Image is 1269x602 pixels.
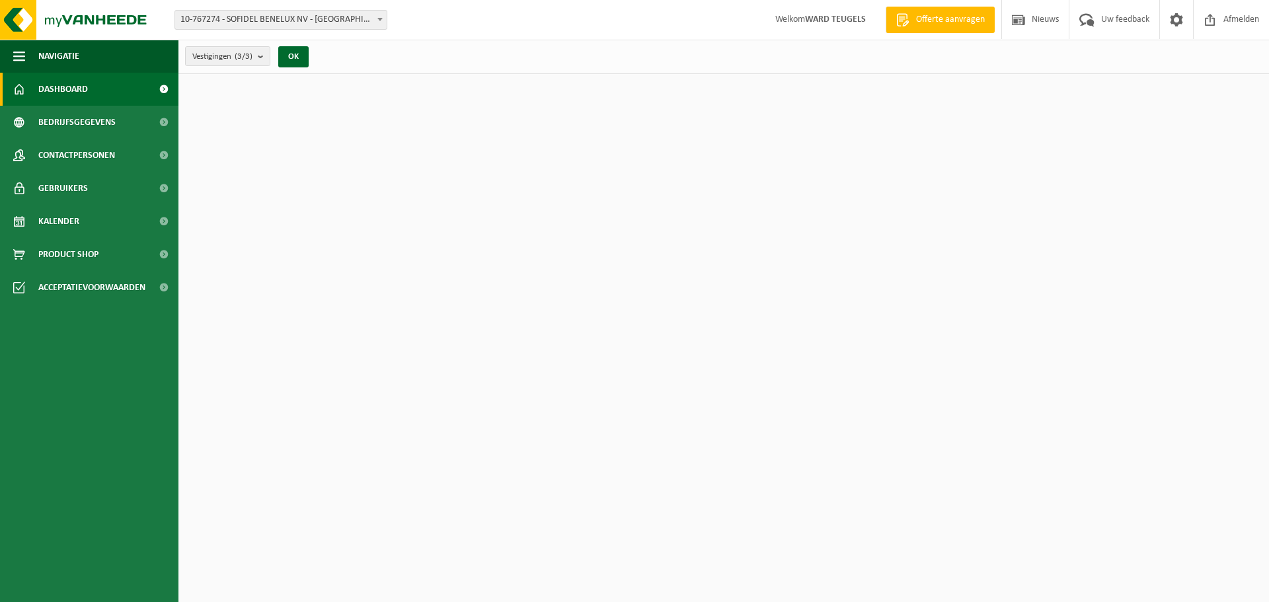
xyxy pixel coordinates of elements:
strong: WARD TEUGELS [805,15,866,24]
span: Offerte aanvragen [913,13,988,26]
span: 10-767274 - SOFIDEL BENELUX NV - DUFFEL [175,11,387,29]
button: OK [278,46,309,67]
span: Gebruikers [38,172,88,205]
span: Acceptatievoorwaarden [38,271,145,304]
span: Kalender [38,205,79,238]
button: Vestigingen(3/3) [185,46,270,66]
span: Dashboard [38,73,88,106]
span: Contactpersonen [38,139,115,172]
span: Product Shop [38,238,98,271]
count: (3/3) [235,52,252,61]
span: 10-767274 - SOFIDEL BENELUX NV - DUFFEL [174,10,387,30]
span: Navigatie [38,40,79,73]
span: Bedrijfsgegevens [38,106,116,139]
span: Vestigingen [192,47,252,67]
a: Offerte aanvragen [886,7,995,33]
